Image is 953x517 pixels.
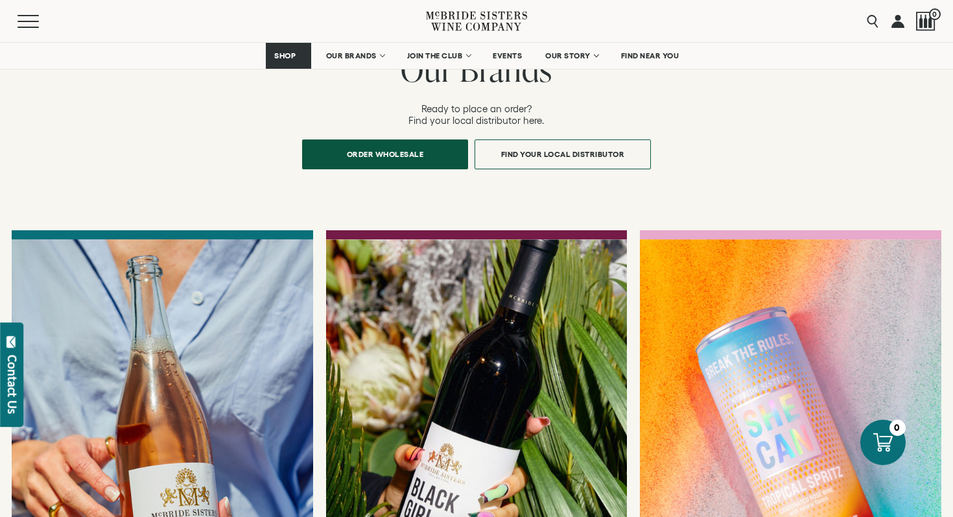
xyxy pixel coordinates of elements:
[929,8,941,20] span: 0
[889,420,906,436] div: 0
[302,139,468,169] a: Order Wholesale
[18,15,64,28] button: Mobile Menu Trigger
[6,355,19,414] div: Contact Us
[407,51,463,60] span: JOIN THE CLUB
[478,141,648,167] span: Find Your Local Distributor
[266,43,311,69] a: SHOP
[493,51,522,60] span: EVENTS
[274,51,296,60] span: SHOP
[545,51,591,60] span: OUR STORY
[475,139,652,169] a: Find Your Local Distributor
[399,43,478,69] a: JOIN THE CLUB
[318,43,392,69] a: OUR BRANDS
[484,43,530,69] a: EVENTS
[613,43,688,69] a: FIND NEAR YOU
[621,51,679,60] span: FIND NEAR YOU
[13,103,940,126] p: Ready to place an order? Find your local distributor here.
[324,141,447,167] span: Order Wholesale
[326,51,377,60] span: OUR BRANDS
[537,43,606,69] a: OUR STORY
